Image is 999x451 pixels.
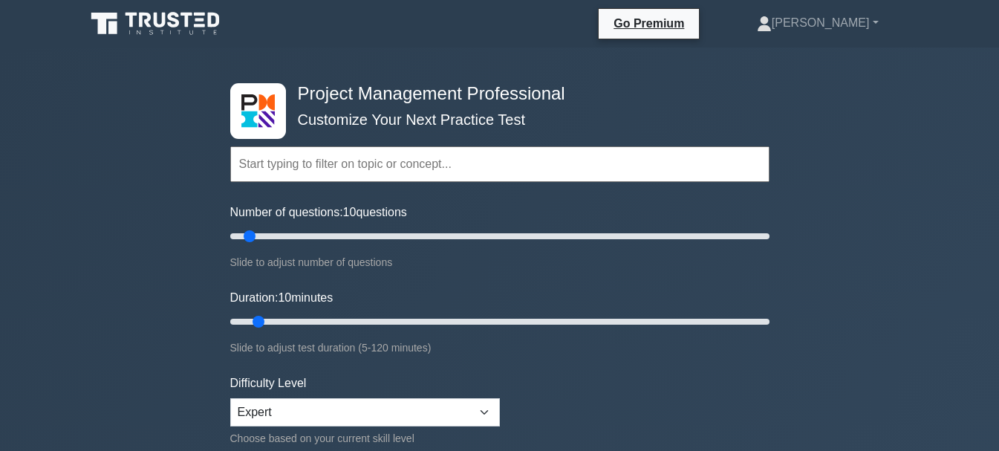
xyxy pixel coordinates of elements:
[292,83,697,105] h4: Project Management Professional
[230,429,500,447] div: Choose based on your current skill level
[230,204,407,221] label: Number of questions: questions
[605,14,693,33] a: Go Premium
[230,146,769,182] input: Start typing to filter on topic or concept...
[230,253,769,271] div: Slide to adjust number of questions
[278,291,291,304] span: 10
[230,289,333,307] label: Duration: minutes
[230,339,769,357] div: Slide to adjust test duration (5-120 minutes)
[230,374,307,392] label: Difficulty Level
[343,206,357,218] span: 10
[721,8,914,38] a: [PERSON_NAME]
